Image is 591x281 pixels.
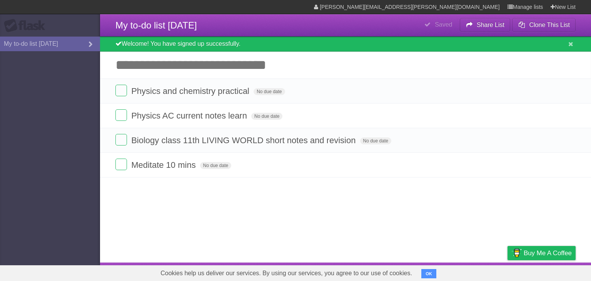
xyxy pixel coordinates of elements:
span: Physics and chemistry practical [131,86,251,96]
span: No due date [360,137,391,144]
span: No due date [254,88,285,95]
span: Buy me a coffee [524,246,572,260]
button: Share List [460,18,511,32]
img: Buy me a coffee [511,246,522,259]
span: No due date [200,162,231,169]
b: Clone This List [529,22,570,28]
span: My to-do list [DATE] [115,20,197,30]
b: Share List [477,22,504,28]
div: Flask [4,19,50,33]
span: Physics AC current notes learn [131,111,249,120]
a: About [405,264,421,279]
button: Clone This List [512,18,576,32]
button: OK [421,269,436,278]
a: Privacy [498,264,518,279]
div: Welcome! You have signed up successfully. [100,37,591,52]
a: Terms [471,264,488,279]
b: Saved [435,21,452,28]
a: Suggest a feature [527,264,576,279]
a: Buy me a coffee [508,246,576,260]
span: No due date [251,113,282,120]
label: Done [115,159,127,170]
span: Meditate 10 mins [131,160,198,170]
a: Developers [431,264,462,279]
label: Done [115,134,127,146]
span: Cookies help us deliver our services. By using our services, you agree to our use of cookies. [153,266,420,281]
span: Biology class 11th LIVING WORLD short notes and revision [131,135,357,145]
label: Done [115,109,127,121]
label: Done [115,85,127,96]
